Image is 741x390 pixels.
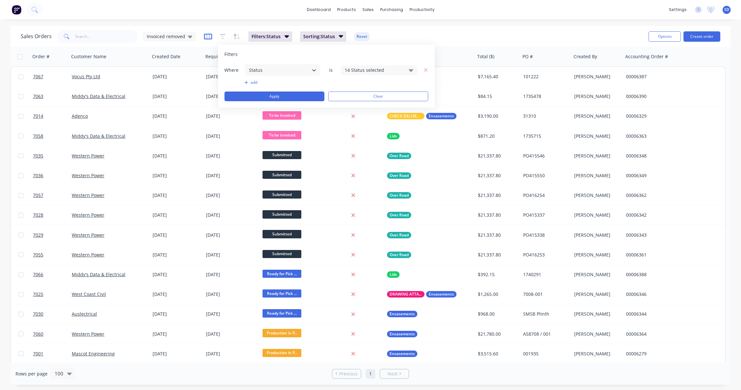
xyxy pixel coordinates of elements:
[478,153,516,159] div: $21,337.80
[387,271,400,278] button: Lids
[574,291,618,298] div: [PERSON_NAME]
[523,192,567,199] div: PO416254
[33,106,72,126] a: 7014
[33,67,72,86] a: 7067
[153,311,201,317] div: [DATE]
[387,351,417,357] button: Encasements
[387,153,411,159] button: Over Road
[263,190,301,199] span: Submitted
[387,212,411,218] button: Over Road
[478,113,516,119] div: $3,190.00
[387,172,411,179] button: Over Road
[574,113,618,119] div: [PERSON_NAME]
[574,53,597,60] div: Created By
[626,73,698,80] div: 00006387
[626,271,698,278] div: 00006388
[478,351,516,357] div: $3,515.60
[33,252,43,258] span: 7055
[153,133,201,139] div: [DATE]
[263,171,301,179] span: Submitted
[263,111,301,119] span: To be invoiced
[574,252,618,258] div: [PERSON_NAME]
[366,369,375,379] a: Page 1 is your current page
[387,192,411,199] button: Over Road
[387,291,456,298] button: DRAWING ATTACHEDEncasements
[345,67,403,73] div: 14 Status selected
[574,271,618,278] div: [PERSON_NAME]
[72,113,88,119] a: Adenco
[153,153,201,159] div: [DATE]
[33,192,43,199] span: 7057
[626,192,698,199] div: 00006362
[332,371,361,377] a: Previous page
[387,133,400,139] button: Lids
[574,133,618,139] div: [PERSON_NAME]
[522,53,533,60] div: PO #
[724,7,729,13] span: SD
[574,311,618,317] div: [PERSON_NAME]
[649,31,681,42] button: Options
[390,331,415,337] span: Encasements
[224,92,324,101] button: Apply
[390,311,415,317] span: Encasements
[33,331,43,337] span: 7060
[523,153,567,159] div: PO415546
[153,271,201,278] div: [DATE]
[72,93,125,99] a: Middy's Data & Electrical
[263,210,301,218] span: Submitted
[477,53,494,60] div: Total ($)
[224,67,244,73] span: Where
[300,31,347,42] button: Sorting:Status
[390,113,422,119] span: CHECK DELIVERY INSTRUCTIONS
[205,53,237,60] div: Required Date
[390,172,409,179] span: Over Road
[523,133,567,139] div: 1735715
[71,53,106,60] div: Customer Name
[626,153,698,159] div: 00006348
[72,252,104,258] a: Western Power
[72,232,104,238] a: Western Power
[574,172,618,179] div: [PERSON_NAME]
[478,73,516,80] div: $7,165.40
[478,331,516,337] div: $21,780.00
[388,371,398,377] span: Next
[206,252,257,258] div: [DATE]
[33,245,72,265] a: 7055
[387,232,411,238] button: Over Road
[626,113,698,119] div: 00006329
[390,153,409,159] span: Over Road
[33,73,43,80] span: 7067
[206,192,257,199] div: [DATE]
[478,133,516,139] div: $871.20
[263,151,301,159] span: Submitted
[478,311,516,317] div: $968.00
[263,250,301,258] span: Submitted
[72,133,125,139] a: Middy's Data & Electrical
[523,311,567,317] div: SMSB Plinth
[390,133,397,139] span: Lids
[33,311,43,317] span: 7030
[574,153,618,159] div: [PERSON_NAME]
[252,33,281,40] span: Filters: Status
[523,113,567,119] div: 31310
[263,309,301,317] span: Ready for Pick ...
[339,371,358,377] span: Previous
[390,252,409,258] span: Over Road
[33,133,43,139] span: 7058
[263,230,301,238] span: Submitted
[574,212,618,218] div: [PERSON_NAME]
[324,67,337,73] span: is
[153,172,201,179] div: [DATE]
[626,291,698,298] div: 00006346
[33,265,72,284] a: 7066
[387,331,417,337] button: Encasements
[574,192,618,199] div: [PERSON_NAME]
[478,252,516,258] div: $21,337.80
[263,270,301,278] span: Ready for Pick ...
[72,153,104,159] a: Western Power
[523,271,567,278] div: 1740291
[263,349,301,357] span: Production in P...
[33,146,72,166] a: 7035
[303,33,335,40] span: Sorting: Status
[377,5,406,15] div: purchasing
